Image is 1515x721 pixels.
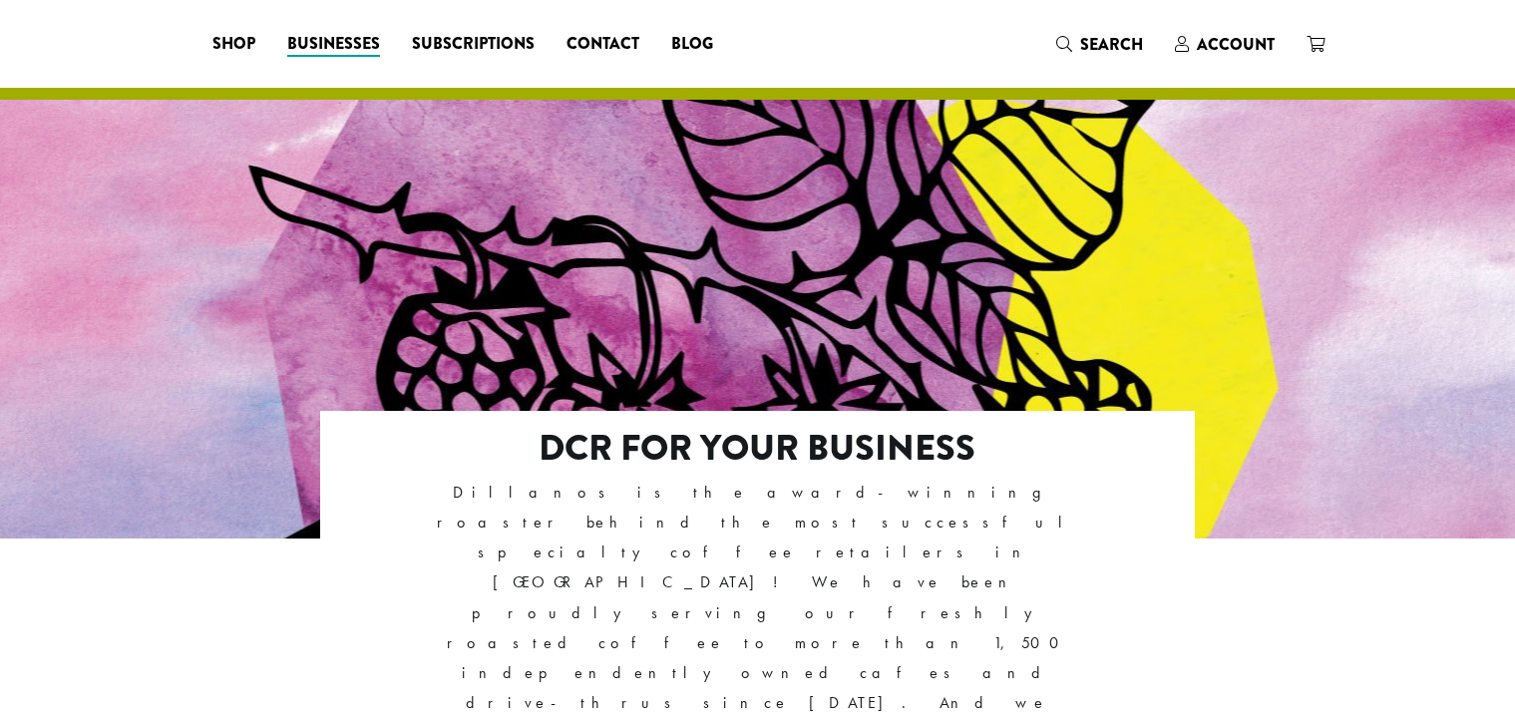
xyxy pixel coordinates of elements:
a: Search [1040,28,1159,61]
span: Account [1197,33,1275,56]
h2: DCR FOR YOUR BUSINESS [406,427,1109,470]
span: Contact [567,32,639,57]
span: Shop [212,32,255,57]
span: Businesses [287,32,380,57]
a: Shop [196,28,271,60]
span: Blog [671,32,713,57]
span: Subscriptions [412,32,535,57]
span: Search [1080,33,1143,56]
